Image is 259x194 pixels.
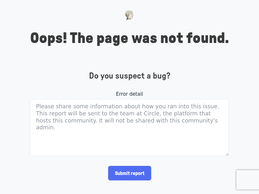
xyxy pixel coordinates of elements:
input: Submit report [108,166,151,180]
label: Error detail [30,91,229,98]
h1: Oops! The page was not found. [30,30,229,48]
img: Museums as Progress logo [125,10,134,20]
h4: Do you suspect a bug? [30,71,229,81]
